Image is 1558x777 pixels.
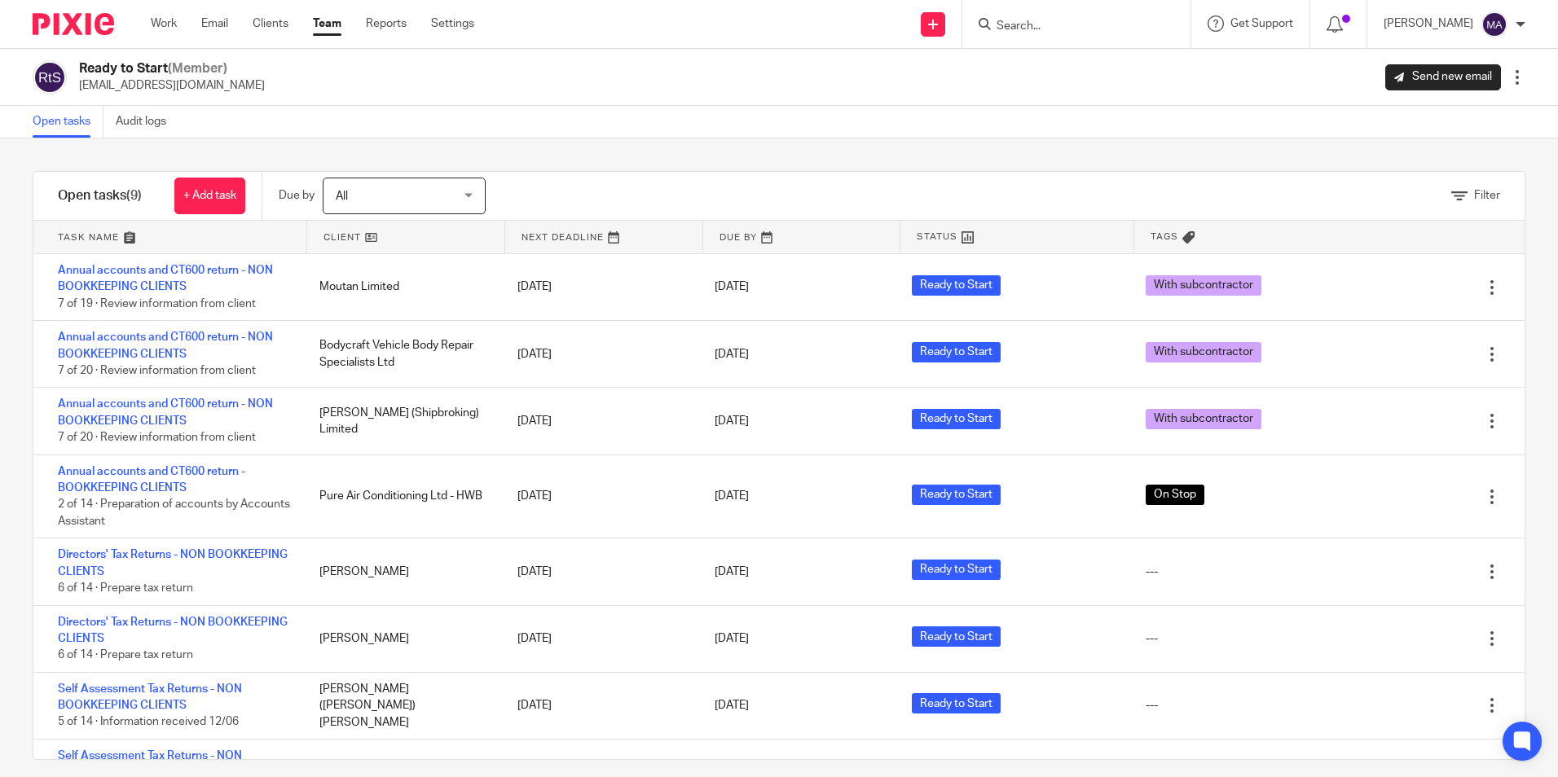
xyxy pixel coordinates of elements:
div: [PERSON_NAME] [303,622,500,655]
span: [DATE] [715,282,749,293]
div: Bodycraft Vehicle Body Repair Specialists Ltd [303,329,500,379]
span: Ready to Start [912,485,1001,505]
a: Team [313,15,341,32]
div: [DATE] [501,405,698,437]
span: 6 of 14 · Prepare tax return [58,649,193,661]
input: Search [995,20,1142,34]
a: Self Assessment Tax Returns - NON BOOKKEEPING CLIENTS [58,683,242,711]
a: Annual accounts and CT600 return - NON BOOKKEEPING CLIENTS [58,331,273,359]
div: [DATE] [501,338,698,371]
span: [DATE] [715,415,749,427]
span: [DATE] [715,566,749,577]
img: svg%3E [33,60,67,94]
div: --- [1146,564,1158,580]
a: Annual accounts and CT600 return - NON BOOKKEEPING CLIENTS [58,265,273,292]
div: [PERSON_NAME] ([PERSON_NAME]) [PERSON_NAME] [303,673,500,739]
h1: Open tasks [58,187,142,204]
div: [DATE] [501,270,698,303]
a: Send new email [1385,64,1501,90]
span: Ready to Start [912,275,1001,296]
span: 5 of 14 · Information received 12/06 [58,717,239,728]
div: --- [1146,697,1158,713]
span: [DATE] [715,349,749,360]
a: Audit logs [116,106,178,138]
a: Email [201,15,228,32]
div: [DATE] [501,555,698,588]
a: Open tasks [33,106,103,138]
span: Ready to Start [912,560,1001,580]
span: Filter [1474,190,1500,201]
a: Annual accounts and CT600 return - BOOKKEEPING CLIENTS [58,466,245,494]
div: [PERSON_NAME] (Shipbroking) Limited [303,397,500,446]
img: svg%3E [1481,11,1507,37]
div: Pure Air Conditioning Ltd - HWB [303,480,500,512]
a: + Add task [174,178,245,214]
div: [DATE] [501,480,698,512]
span: 7 of 20 · Review information from client [58,432,256,443]
span: 6 of 14 · Prepare tax return [58,582,193,594]
span: [DATE] [715,700,749,711]
span: [DATE] [715,490,749,502]
div: Moutan Limited [303,270,500,303]
span: 7 of 19 · Review information from client [58,298,256,309]
span: Ready to Start [912,409,1001,429]
span: With subcontractor [1146,409,1261,429]
a: Work [151,15,177,32]
p: Due by [279,187,315,204]
div: [DATE] [501,689,698,722]
img: Pixie [33,13,114,35]
span: (9) [126,189,142,202]
span: All [336,191,348,202]
div: [PERSON_NAME] [303,555,500,588]
span: With subcontractor [1146,342,1261,362]
span: On Stop [1146,485,1204,505]
span: Ready to Start [912,693,1001,713]
a: Annual accounts and CT600 return - NON BOOKKEEPING CLIENTS [58,398,273,426]
a: Reports [366,15,407,32]
p: [EMAIL_ADDRESS][DOMAIN_NAME] [79,77,265,94]
p: [PERSON_NAME] [1384,15,1473,32]
div: --- [1146,630,1158,647]
a: Directors' Tax Returns - NON BOOKKEEPING CLIENTS [58,617,288,644]
span: Status [917,230,957,244]
a: Directors' Tax Returns - NON BOOKKEEPING CLIENTS [58,549,288,577]
span: [DATE] [715,633,749,644]
span: Ready to Start [912,626,1001,647]
span: (Member) [168,62,227,75]
h2: Ready to Start [79,60,265,77]
a: Settings [431,15,474,32]
span: 7 of 20 · Review information from client [58,365,256,376]
span: Ready to Start [912,342,1001,362]
span: Get Support [1230,18,1293,29]
div: [DATE] [501,622,698,655]
span: Tags [1151,230,1178,244]
a: Clients [253,15,288,32]
span: With subcontractor [1146,275,1261,296]
span: 2 of 14 · Preparation of accounts by Accounts Assistant [58,499,290,528]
